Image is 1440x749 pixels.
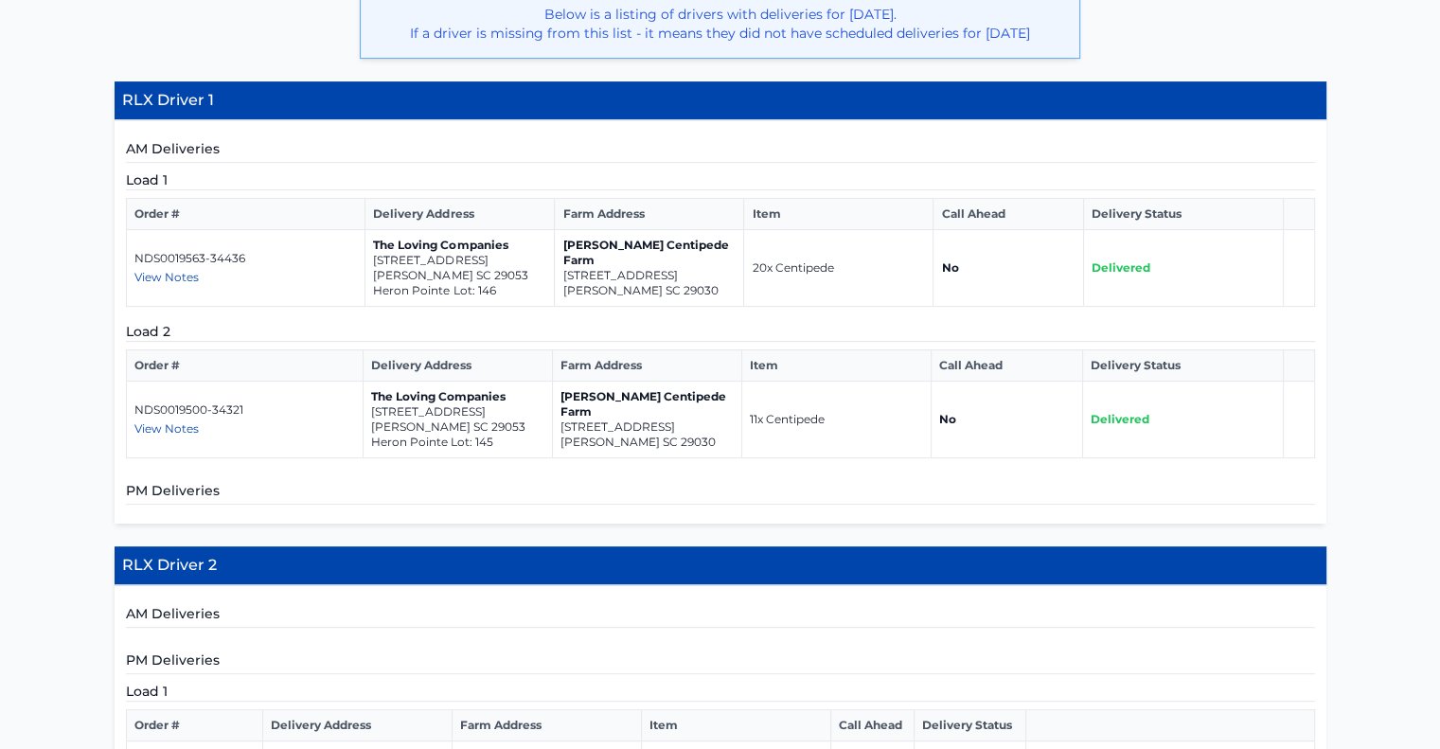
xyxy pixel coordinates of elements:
[126,350,364,382] th: Order #
[941,260,958,275] strong: No
[371,389,544,404] p: The Loving Companies
[452,710,641,741] th: Farm Address
[744,199,933,230] th: Item
[373,253,546,268] p: [STREET_ADDRESS]
[126,604,1315,628] h5: AM Deliveries
[562,268,736,283] p: [STREET_ADDRESS]
[373,238,546,253] p: The Loving Companies
[134,402,356,418] p: NDS0019500-34321
[373,283,546,298] p: Heron Pointe Lot: 146
[1083,199,1283,230] th: Delivery Status
[933,199,1084,230] th: Call Ahead
[126,651,1315,674] h5: PM Deliveries
[932,350,1082,382] th: Call Ahead
[134,251,358,266] p: NDS0019563-34436
[262,710,452,741] th: Delivery Address
[560,419,734,435] p: [STREET_ADDRESS]
[562,283,736,298] p: [PERSON_NAME] SC 29030
[134,421,199,436] span: View Notes
[126,139,1315,163] h5: AM Deliveries
[562,238,736,268] p: [PERSON_NAME] Centipede Farm
[126,322,1315,342] h5: Load 2
[742,350,932,382] th: Item
[553,350,742,382] th: Farm Address
[126,710,262,741] th: Order #
[560,389,734,419] p: [PERSON_NAME] Centipede Farm
[371,404,544,419] p: [STREET_ADDRESS]
[376,5,1064,43] p: Below is a listing of drivers with deliveries for [DATE]. If a driver is missing from this list -...
[641,710,830,741] th: Item
[126,199,365,230] th: Order #
[371,435,544,450] p: Heron Pointe Lot: 145
[371,419,544,435] p: [PERSON_NAME] SC 29053
[126,170,1315,190] h5: Load 1
[134,270,199,284] span: View Notes
[115,81,1326,120] h4: RLX Driver 1
[126,682,1315,702] h5: Load 1
[1091,412,1149,426] span: Delivered
[555,199,744,230] th: Farm Address
[1092,260,1150,275] span: Delivered
[915,710,1026,741] th: Delivery Status
[742,382,932,458] td: 11x Centipede
[744,230,933,307] td: 20x Centipede
[1082,350,1284,382] th: Delivery Status
[560,435,734,450] p: [PERSON_NAME] SC 29030
[830,710,914,741] th: Call Ahead
[373,268,546,283] p: [PERSON_NAME] SC 29053
[365,199,555,230] th: Delivery Address
[115,546,1326,585] h4: RLX Driver 2
[364,350,553,382] th: Delivery Address
[126,481,1315,505] h5: PM Deliveries
[939,412,956,426] strong: No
